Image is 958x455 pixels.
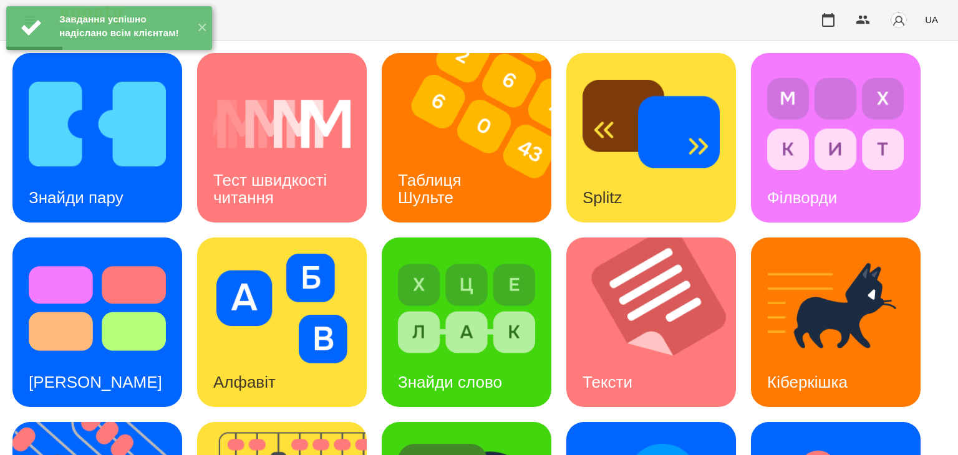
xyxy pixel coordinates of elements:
[29,254,166,363] img: Тест Струпа
[29,188,123,207] h3: Знайди пару
[566,237,752,407] img: Тексти
[566,237,736,407] a: ТекстиТексти
[197,237,367,407] a: АлфавітАлфавіт
[920,8,943,31] button: UA
[925,13,938,26] span: UA
[12,53,182,223] a: Знайди паруЗнайди пару
[583,188,622,207] h3: Splitz
[197,53,367,223] a: Тест швидкості читанняТест швидкості читання
[583,373,632,391] h3: Тексти
[29,373,162,391] h3: [PERSON_NAME]
[213,69,351,179] img: Тест швидкості читання
[751,237,921,407] a: КіберкішкаКіберкішка
[767,254,904,363] img: Кіберкішка
[767,188,837,207] h3: Філворди
[382,53,567,223] img: Таблиця Шульте
[890,11,907,29] img: avatar_s.png
[213,254,351,363] img: Алфавіт
[382,53,551,223] a: Таблиця ШультеТаблиця Шульте
[751,53,921,223] a: ФілвордиФілворди
[12,237,182,407] a: Тест Струпа[PERSON_NAME]
[767,373,848,391] h3: Кіберкішка
[398,373,502,391] h3: Знайди слово
[767,69,904,179] img: Філворди
[213,373,276,391] h3: Алфавіт
[398,171,466,206] h3: Таблиця Шульте
[583,69,720,179] img: Splitz
[29,69,166,179] img: Знайди пару
[382,237,551,407] a: Знайди словоЗнайди слово
[566,53,736,223] a: SplitzSplitz
[213,171,331,206] h3: Тест швидкості читання
[59,12,187,40] div: Завдання успішно надіслано всім клієнтам!
[398,254,535,363] img: Знайди слово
